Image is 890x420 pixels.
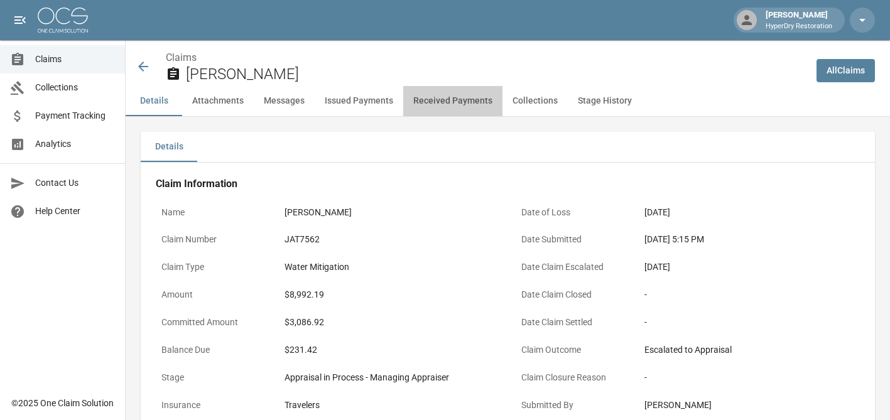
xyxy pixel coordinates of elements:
[38,8,88,33] img: ocs-logo-white-transparent.png
[644,343,855,357] div: Escalated to Appraisal
[516,338,629,362] p: Claim Outcome
[285,206,495,219] div: [PERSON_NAME]
[644,206,855,219] div: [DATE]
[285,371,495,384] div: Appraisal in Process - Managing Appraiser
[156,255,269,279] p: Claim Type
[156,310,269,335] p: Committed Amount
[126,86,890,116] div: anchor tabs
[156,200,269,225] p: Name
[285,288,495,301] div: $8,992.19
[644,316,855,329] div: -
[8,8,33,33] button: open drawer
[516,255,629,279] p: Date Claim Escalated
[315,86,403,116] button: Issued Payments
[516,365,629,390] p: Claim Closure Reason
[186,65,806,83] h2: [PERSON_NAME]
[141,132,197,162] button: Details
[166,51,197,63] a: Claims
[644,399,855,412] div: [PERSON_NAME]
[35,81,115,94] span: Collections
[156,393,269,417] p: Insurance
[644,261,855,274] div: [DATE]
[35,205,115,218] span: Help Center
[817,59,875,82] a: AllClaims
[502,86,568,116] button: Collections
[156,338,269,362] p: Balance Due
[516,283,629,307] p: Date Claim Closed
[766,21,832,32] p: HyperDry Restoration
[516,227,629,252] p: Date Submitted
[156,365,269,390] p: Stage
[35,109,115,122] span: Payment Tracking
[516,393,629,417] p: Submitted By
[166,50,806,65] nav: breadcrumb
[35,137,115,151] span: Analytics
[254,86,315,116] button: Messages
[568,86,642,116] button: Stage History
[182,86,254,116] button: Attachments
[285,233,495,246] div: JAT7562
[141,132,875,162] div: details tabs
[285,316,495,329] div: $3,086.92
[11,397,114,409] div: © 2025 One Claim Solution
[156,178,860,190] h4: Claim Information
[403,86,502,116] button: Received Payments
[516,200,629,225] p: Date of Loss
[285,343,495,357] div: $231.42
[156,227,269,252] p: Claim Number
[126,86,182,116] button: Details
[285,261,495,274] div: Water Mitigation
[644,371,855,384] div: -
[156,283,269,307] p: Amount
[516,310,629,335] p: Date Claim Settled
[644,233,855,246] div: [DATE] 5:15 PM
[35,53,115,66] span: Claims
[644,288,855,301] div: -
[285,399,495,412] div: Travelers
[761,9,837,31] div: [PERSON_NAME]
[35,176,115,190] span: Contact Us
